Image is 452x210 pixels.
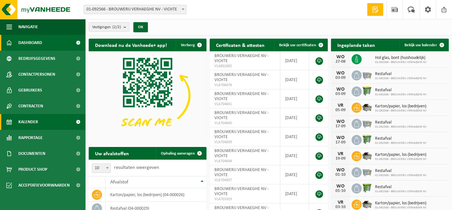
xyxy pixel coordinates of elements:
[18,177,70,193] span: Acceptatievoorwaarden
[18,130,43,146] span: Rapportage
[375,93,427,97] span: 01-092566 - BROUWERIJ VERHAEGHE NV
[362,86,372,96] img: WB-0770-HPE-GN-50
[362,150,372,161] img: WB-5000-GAL-GY-01
[214,168,269,177] span: BROUWERIJ VERHAEGHE NV - VICHTE
[18,82,42,98] span: Gebruikers
[280,165,309,184] td: [DATE]
[334,71,347,76] div: WO
[334,189,347,193] div: 01-10
[334,54,347,60] div: WO
[280,146,309,165] td: [DATE]
[375,55,427,60] span: Hol glas, bont (huishoudelijk)
[375,169,427,174] span: Restafval
[89,147,135,159] h2: Uw afvalstoffen
[334,168,347,173] div: WO
[214,187,269,196] span: BROUWERIJ VERHAEGHE NV - VICHTE
[334,205,347,209] div: 03-10
[18,19,38,35] span: Navigatie
[214,140,275,145] span: VLA704839
[375,141,427,145] span: 01-092566 - BROUWERIJ VERHAEGHE NV
[362,69,372,80] img: WB-2500-GAL-GY-01
[334,108,347,112] div: 05-09
[334,87,347,92] div: WO
[375,60,427,64] span: 01-092566 - BROUWERIJ VERHAEGHE NV
[375,120,427,125] span: Restafval
[375,88,427,93] span: Restafval
[214,130,269,139] span: BROUWERIJ VERHAEGHE NV - VICHTE
[375,206,427,210] span: 01-092566 - BROUWERIJ VERHAEGHE NV
[375,157,427,161] span: 01-092566 - BROUWERIJ VERHAEGHE NV
[214,92,269,101] span: BROUWERIJ VERHAEGHE NV - VICHTE
[214,102,275,107] span: VLA704841
[375,125,427,129] span: 01-092566 - BROUWERIJ VERHAEGHE NV
[110,180,128,185] span: Afvalstof
[331,39,381,51] h2: Ingeplande taken
[362,134,372,145] img: WB-0770-HPE-GN-50
[362,102,372,112] img: WB-5000-GAL-GY-01
[404,43,437,47] span: Bekijk uw kalender
[214,159,275,164] span: VLA704838
[214,197,275,202] span: VLA701923
[18,98,43,114] span: Contracten
[280,127,309,146] td: [DATE]
[334,135,347,140] div: WO
[112,25,121,29] count: (2/2)
[334,92,347,96] div: 03-09
[334,103,347,108] div: VR
[176,39,206,51] button: Verberg
[375,185,427,190] span: Restafval
[280,51,309,70] td: [DATE]
[89,51,207,140] img: Download de VHEPlus App
[375,136,427,141] span: Restafval
[375,201,427,206] span: Karton/papier, los (bedrijven)
[18,51,55,67] span: Bedrijfsgegevens
[375,190,427,194] span: 01-092566 - BROUWERIJ VERHAEGHE NV
[92,22,121,32] span: Vestigingen
[375,152,427,157] span: Karton/papier, los (bedrijven)
[18,67,55,82] span: Contactpersonen
[214,64,275,69] span: VLA901892
[89,22,130,32] button: Vestigingen(2/2)
[334,184,347,189] div: WO
[334,156,347,161] div: 19-09
[280,89,309,108] td: [DATE]
[214,178,275,183] span: VLA704837
[18,162,47,177] span: Product Shop
[362,118,372,129] img: WB-2500-GAL-GY-01
[334,60,347,64] div: 27-08
[161,151,195,156] span: Ophaling aanvragen
[375,104,427,109] span: Karton/papier, los (bedrijven)
[375,174,427,177] span: 01-092566 - BROUWERIJ VERHAEGHE NV
[362,199,372,209] img: WB-5000-GAL-GY-01
[375,109,427,113] span: 01-092566 - BROUWERIJ VERHAEGHE NV
[210,39,271,51] h2: Certificaten & attesten
[274,39,327,51] a: Bekijk uw certificaten
[105,188,207,202] td: karton/papier, los (bedrijven) (04-000026)
[362,182,372,193] img: WB-0770-HPE-GN-50
[334,124,347,129] div: 17-09
[214,149,269,158] span: BROUWERIJ VERHAEGHE NV - VICHTE
[334,76,347,80] div: 03-09
[279,43,316,47] span: Bekijk uw certificaten
[156,147,206,160] a: Ophaling aanvragen
[92,164,111,173] span: 10
[399,39,448,51] a: Bekijk uw kalender
[375,77,427,80] span: 01-092566 - BROUWERIJ VERHAEGHE NV
[280,184,309,203] td: [DATE]
[214,121,275,126] span: VLA704840
[89,39,173,51] h2: Download nu de Vanheede+ app!
[334,173,347,177] div: 01-10
[18,146,45,162] span: Documenten
[18,35,42,51] span: Dashboard
[280,108,309,127] td: [DATE]
[334,119,347,124] div: WO
[18,114,38,130] span: Kalender
[214,73,269,82] span: BROUWERIJ VERHAEGHE NV - VICHTE
[362,166,372,177] img: WB-2500-GAL-GY-01
[133,22,148,32] button: OK
[334,200,347,205] div: VR
[92,163,111,173] span: 10
[334,140,347,145] div: 17-09
[280,70,309,89] td: [DATE]
[84,5,186,14] span: 01-092566 - BROUWERIJ VERHAEGHE NV - VICHTE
